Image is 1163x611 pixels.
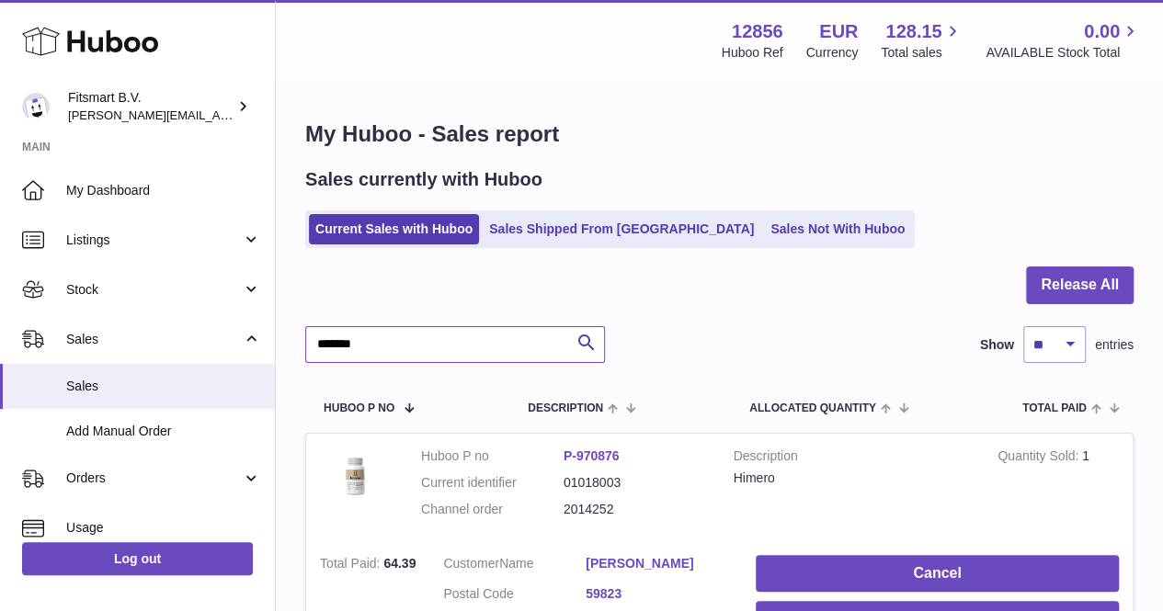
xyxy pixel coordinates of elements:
dt: Channel order [421,501,564,518]
span: Orders [66,470,242,487]
label: Show [980,336,1014,354]
div: Huboo Ref [722,44,783,62]
a: 59823 [586,585,728,603]
dd: 2014252 [564,501,706,518]
span: 64.39 [383,556,416,571]
span: Total paid [1022,402,1087,414]
span: entries [1095,336,1134,354]
span: Stock [66,281,242,299]
div: Currency [806,44,859,62]
span: [PERSON_NAME][EMAIL_ADDRESS][DOMAIN_NAME] [68,107,369,122]
td: 1 [984,434,1133,541]
span: Listings [66,232,242,249]
span: 128.15 [885,19,941,44]
span: Sales [66,331,242,348]
a: Log out [22,542,253,575]
span: Sales [66,378,261,395]
dt: Huboo P no [421,447,564,465]
strong: 12856 [732,19,783,44]
span: AVAILABLE Stock Total [986,44,1141,62]
span: Add Manual Order [66,423,261,440]
h2: Sales currently with Huboo [305,167,542,192]
a: Current Sales with Huboo [309,214,479,244]
span: Total sales [881,44,963,62]
dt: Current identifier [421,474,564,492]
a: 128.15 Total sales [881,19,963,62]
a: [PERSON_NAME] [586,555,728,572]
span: Usage [66,519,261,537]
h1: My Huboo - Sales report [305,119,1134,149]
div: Himero [734,470,971,487]
a: Sales Shipped From [GEOGRAPHIC_DATA] [483,214,760,244]
strong: Quantity Sold [998,448,1082,468]
button: Release All [1026,266,1134,304]
span: Description [528,402,603,414]
button: Cancel [756,555,1119,593]
img: 128561711358723.png [320,447,393,502]
dd: 01018003 [564,474,706,492]
a: P-970876 [564,448,620,463]
span: 0.00 [1084,19,1120,44]
span: ALLOCATED Quantity [749,402,876,414]
span: Customer [443,556,499,571]
a: 0.00 AVAILABLE Stock Total [986,19,1141,62]
span: Huboo P no [324,402,394,414]
span: My Dashboard [66,182,261,199]
a: Sales Not With Huboo [764,214,911,244]
strong: EUR [819,19,858,44]
div: Fitsmart B.V. [68,89,234,124]
img: jonathan@leaderoo.com [22,93,50,120]
dt: Postal Code [443,585,586,607]
strong: Total Paid [320,556,383,575]
strong: Description [734,447,971,470]
dt: Name [443,555,586,577]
